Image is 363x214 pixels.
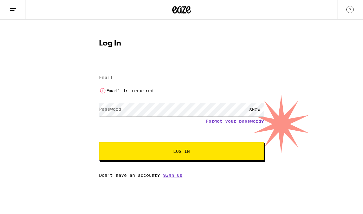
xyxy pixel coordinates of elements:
li: Email is required [99,87,264,94]
span: Log In [173,149,190,153]
div: SHOW [245,103,264,117]
label: Password [99,107,121,112]
a: Forgot your password? [206,119,264,124]
a: Sign up [163,173,182,178]
label: Email [99,75,113,80]
input: Email [99,71,264,85]
button: Log In [99,142,264,160]
div: Don't have an account? [99,173,264,178]
h1: Log In [99,40,264,47]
